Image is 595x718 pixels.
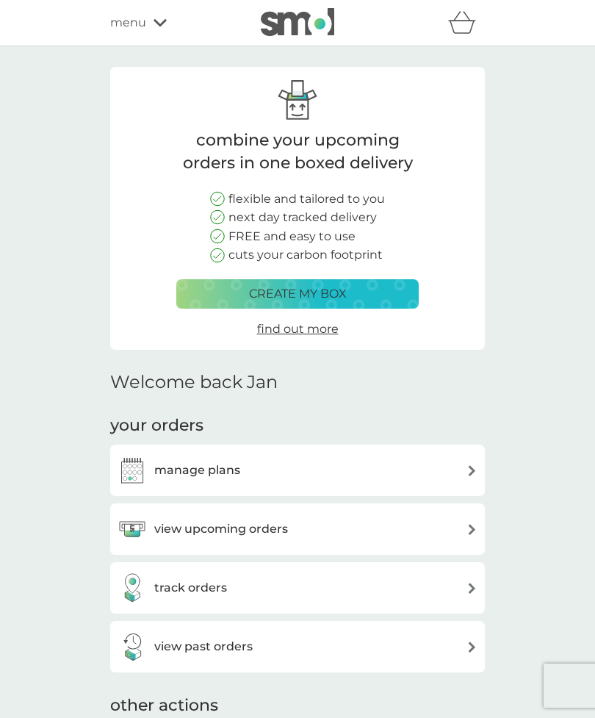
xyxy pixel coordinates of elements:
img: arrow right [466,524,477,535]
h3: your orders [110,414,203,437]
p: next day tracked delivery [228,208,377,227]
p: cuts your carbon footprint [228,245,383,265]
p: FREE and easy to use [228,227,356,246]
h2: Welcome back Jan [110,372,278,393]
img: arrow right [466,465,477,476]
h3: manage plans [154,461,240,480]
img: smol [261,8,334,36]
p: combine your upcoming orders in one boxed delivery [176,129,419,175]
h3: view past orders [154,637,253,656]
span: find out more [257,322,339,336]
button: create my box [176,279,419,309]
img: arrow right [466,583,477,594]
h3: view upcoming orders [154,520,288,539]
p: create my box [249,284,347,304]
p: flexible and tailored to you [228,190,385,209]
img: arrow right [466,642,477,653]
span: menu [110,13,146,32]
h3: track orders [154,578,227,597]
div: basket [448,8,485,37]
h3: other actions [110,694,218,717]
a: find out more [257,320,339,339]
